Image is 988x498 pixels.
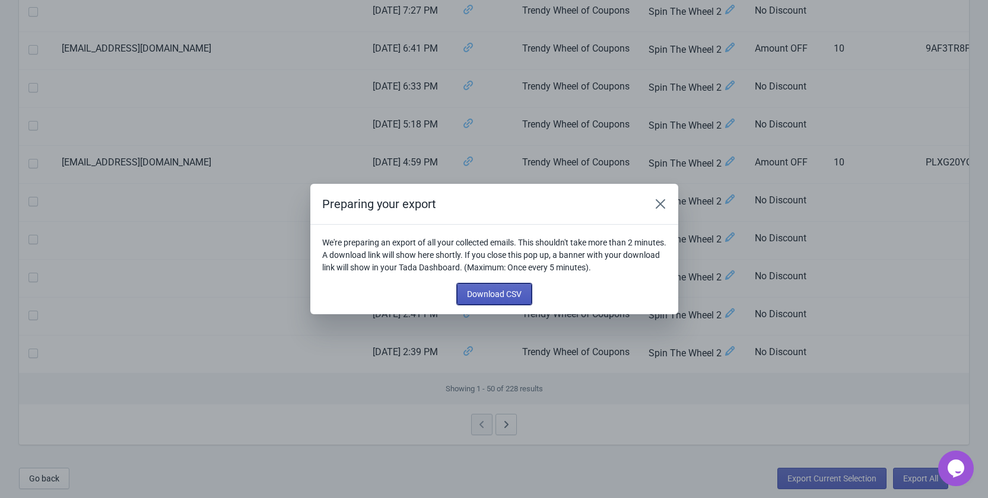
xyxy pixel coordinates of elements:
[322,237,666,274] p: We're preparing an export of all your collected emails. This shouldn't take more than 2 minutes. ...
[467,289,522,299] span: Download CSV
[322,196,638,212] h2: Preparing your export
[650,193,671,215] button: Close
[938,451,976,486] iframe: chat widget
[457,283,532,305] button: Download CSV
